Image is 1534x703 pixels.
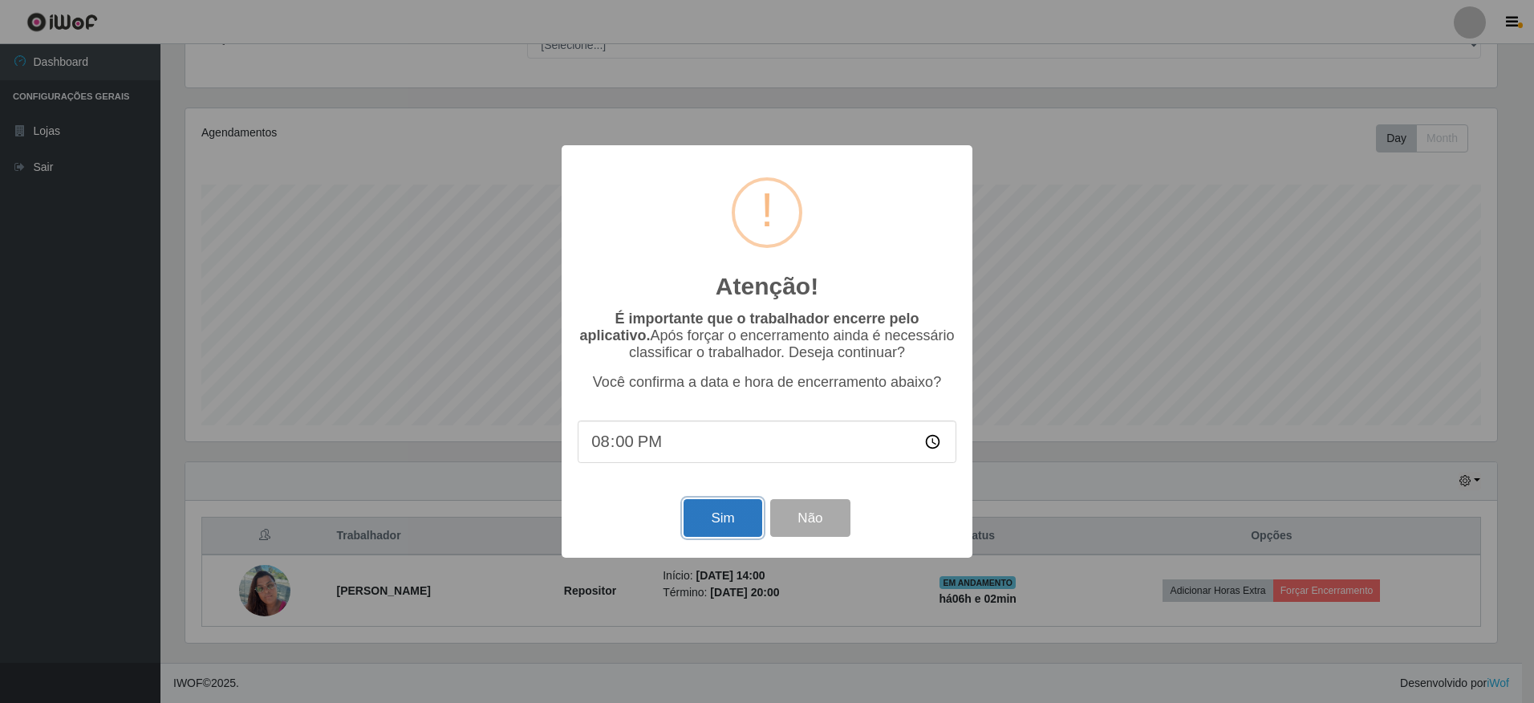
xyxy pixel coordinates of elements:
[716,272,818,301] h2: Atenção!
[770,499,850,537] button: Não
[578,374,956,391] p: Você confirma a data e hora de encerramento abaixo?
[578,311,956,361] p: Após forçar o encerramento ainda é necessário classificar o trabalhador. Deseja continuar?
[579,311,919,343] b: É importante que o trabalhador encerre pelo aplicativo.
[684,499,761,537] button: Sim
